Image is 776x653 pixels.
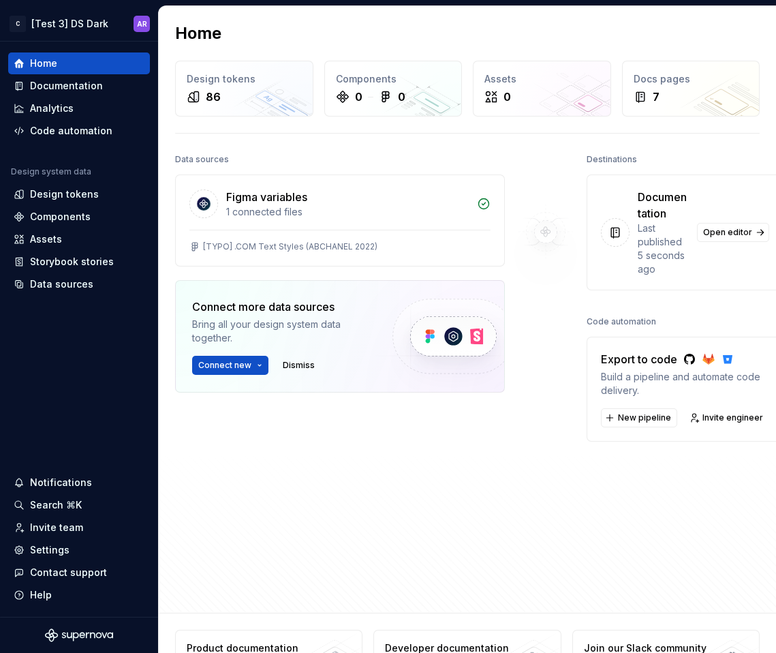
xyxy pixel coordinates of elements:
[45,628,113,642] svg: Supernova Logo
[192,299,369,315] div: Connect more data sources
[206,89,221,105] div: 86
[175,22,221,44] h2: Home
[30,566,107,579] div: Contact support
[30,102,74,115] div: Analytics
[336,72,451,86] div: Components
[30,210,91,224] div: Components
[175,150,229,169] div: Data sources
[31,17,108,31] div: [Test 3] DS Dark
[30,124,112,138] div: Code automation
[618,412,671,423] span: New pipeline
[8,472,150,493] button: Notifications
[622,61,760,117] a: Docs pages7
[30,255,114,269] div: Storybook stories
[30,79,103,93] div: Documentation
[8,120,150,142] a: Code automation
[601,351,769,367] div: Export to code
[30,543,69,557] div: Settings
[8,97,150,119] a: Analytics
[324,61,463,117] a: Components00
[634,72,749,86] div: Docs pages
[653,89,659,105] div: 7
[192,318,369,345] div: Bring all your design system data together.
[8,183,150,205] a: Design tokens
[30,521,83,534] div: Invite team
[30,277,93,291] div: Data sources
[398,89,405,105] div: 0
[198,360,251,371] span: Connect new
[8,273,150,295] a: Data sources
[226,205,469,219] div: 1 connected files
[638,222,689,276] div: Last published 5 seconds ago
[703,227,752,238] span: Open editor
[175,61,313,117] a: Design tokens86
[30,187,99,201] div: Design tokens
[697,223,769,242] a: Open editor
[3,9,155,38] button: C[Test 3] DS DarkAR
[226,189,307,205] div: Figma variables
[8,539,150,561] a: Settings
[638,189,689,222] div: Documentation
[283,360,315,371] span: Dismiss
[8,251,150,273] a: Storybook stories
[30,57,57,70] div: Home
[11,166,91,177] div: Design system data
[8,52,150,74] a: Home
[587,312,656,331] div: Code automation
[601,408,677,427] button: New pipeline
[137,18,147,29] div: AR
[8,75,150,97] a: Documentation
[8,206,150,228] a: Components
[8,228,150,250] a: Assets
[587,150,637,169] div: Destinations
[685,408,769,427] a: Invite engineer
[192,356,268,375] button: Connect new
[203,241,377,252] div: [TYPO] .COM Text Styles (ABCHANEL 2022)
[10,16,26,32] div: C
[30,588,52,602] div: Help
[8,517,150,538] a: Invite team
[702,412,763,423] span: Invite engineer
[187,72,302,86] div: Design tokens
[355,89,362,105] div: 0
[30,232,62,246] div: Assets
[484,72,600,86] div: Assets
[30,498,82,512] div: Search ⌘K
[8,562,150,583] button: Contact support
[473,61,611,117] a: Assets0
[8,584,150,606] button: Help
[175,174,505,267] a: Figma variables1 connected files[TYPO] .COM Text Styles (ABCHANEL 2022)
[277,356,321,375] button: Dismiss
[8,494,150,516] button: Search ⌘K
[30,476,92,489] div: Notifications
[601,370,769,397] div: Build a pipeline and automate code delivery.
[503,89,511,105] div: 0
